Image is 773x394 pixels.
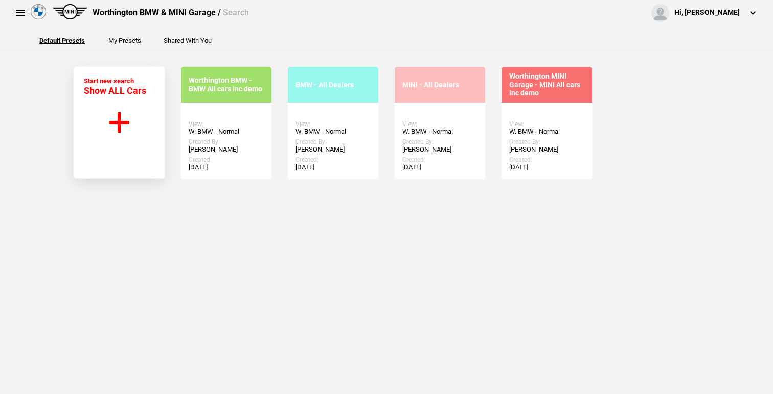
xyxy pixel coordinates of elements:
[509,156,584,163] div: Created:
[189,120,264,128] div: View:
[295,81,371,89] div: BMW - All Dealers
[509,72,584,97] div: Worthington MINI Garage - MINI All cars inc demo
[295,156,371,163] div: Created:
[93,7,249,18] div: Worthington BMW & MINI Garage /
[402,120,478,128] div: View:
[39,37,85,44] button: Default Presets
[189,163,264,171] div: [DATE]
[402,156,478,163] div: Created:
[84,77,146,96] div: Start new search
[509,163,584,171] div: [DATE]
[509,128,584,136] div: W. BMW - Normal
[53,4,87,19] img: mini.png
[402,138,478,145] div: Created By:
[674,8,740,18] div: Hi, [PERSON_NAME]
[108,37,141,44] button: My Presets
[509,138,584,145] div: Created By:
[189,156,264,163] div: Created:
[509,120,584,128] div: View:
[223,8,249,17] span: Search
[295,163,371,171] div: [DATE]
[295,120,371,128] div: View:
[402,163,478,171] div: [DATE]
[295,138,371,145] div: Created By:
[164,37,212,44] button: Shared With You
[402,81,478,89] div: MINI - All Dealers
[189,145,264,154] div: [PERSON_NAME]
[73,66,165,179] button: Start new search Show ALL Cars
[402,128,478,136] div: W. BMW - Normal
[84,85,146,96] span: Show ALL Cars
[189,138,264,145] div: Created By:
[402,145,478,154] div: [PERSON_NAME]
[509,145,584,154] div: [PERSON_NAME]
[295,145,371,154] div: [PERSON_NAME]
[31,4,46,19] img: bmw.png
[189,128,264,136] div: W. BMW - Normal
[189,76,264,93] div: Worthington BMW - BMW All cars inc demo
[295,128,371,136] div: W. BMW - Normal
